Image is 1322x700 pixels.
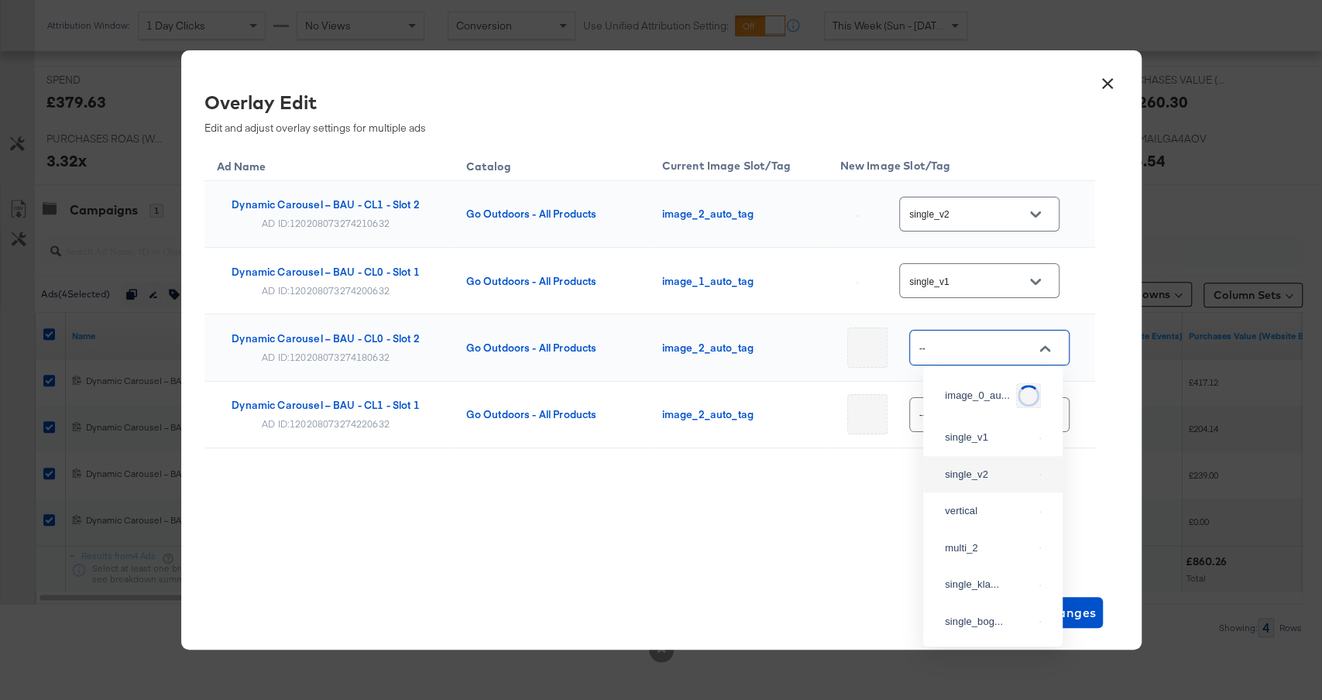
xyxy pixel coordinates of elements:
[662,208,809,220] div: image_2_auto_tag
[945,577,1033,592] div: single_kla...
[232,198,420,211] div: Dynamic Carousel – BAU - CL1 - Slot 2
[662,341,809,354] div: image_2_auto_tag
[232,266,420,278] div: Dynamic Carousel – BAU - CL0 - Slot 1
[466,160,531,173] span: Catalog
[650,146,828,181] th: Current Image Slot/Tag
[204,89,1083,115] div: Overlay Edit
[466,408,631,420] div: Go Outdoors - All Products
[828,146,1095,181] th: New Image Slot/Tag
[662,275,809,287] div: image_1_auto_tag
[262,284,390,297] div: AD ID: 120208073274200632
[262,217,390,229] div: AD ID: 120208073274210632
[204,89,1083,135] div: Edit and adjust overlay settings for multiple ads
[262,351,390,363] div: AD ID: 120208073274180632
[945,503,1033,519] div: vertical
[945,430,1033,445] div: single_v1
[945,540,1033,556] div: multi_2
[945,614,1033,630] div: single_bog...
[1024,270,1047,293] button: Open
[262,417,390,430] div: AD ID: 120208073274220632
[232,332,420,345] div: Dynamic Carousel – BAU - CL0 - Slot 2
[945,388,1010,403] div: image_0_au...
[466,275,631,287] div: Go Outdoors - All Products
[217,160,287,173] span: Ad Name
[1024,203,1047,226] button: Open
[945,467,1033,482] div: single_v2
[1033,337,1056,360] button: Close
[662,408,809,420] div: image_2_auto_tag
[1094,66,1122,94] button: ×
[466,208,631,220] div: Go Outdoors - All Products
[232,399,420,411] div: Dynamic Carousel – BAU - CL1 - Slot 1
[466,341,631,354] div: Go Outdoors - All Products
